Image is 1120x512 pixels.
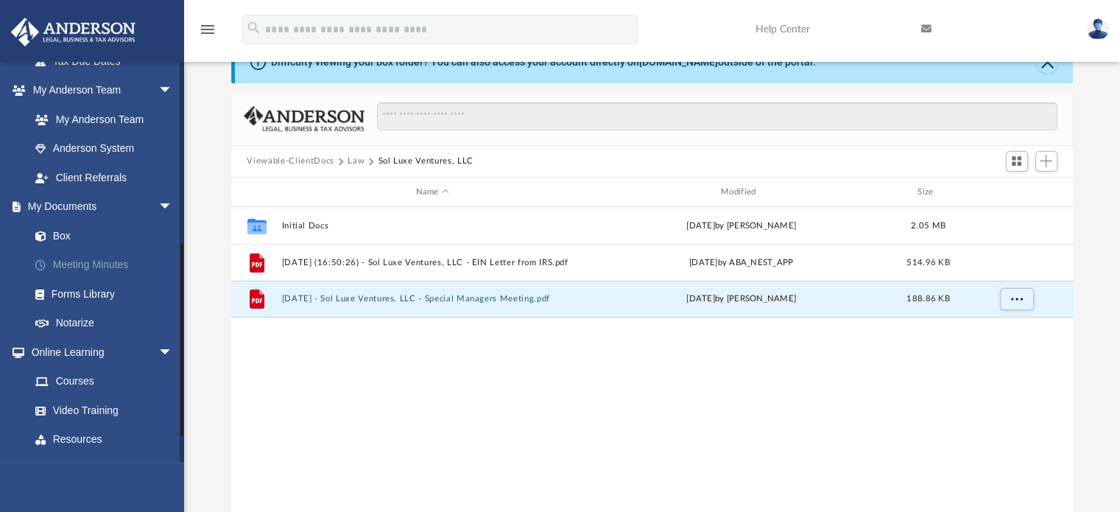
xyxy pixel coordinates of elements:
button: Viewable-ClientDocs [247,155,334,168]
a: Video Training [21,396,180,425]
a: My Anderson Team [21,105,180,134]
button: Close [1037,52,1057,73]
button: Sol Luxe Ventures, LLC [378,155,473,168]
span: 2.05 MB [911,222,945,230]
a: Forms Library [21,279,188,309]
div: Modified [590,186,892,199]
div: id [237,186,274,199]
div: grid [231,207,1074,512]
a: My Documentsarrow_drop_down [10,192,195,222]
input: Search files and folders [377,102,1057,130]
span: arrow_drop_down [158,337,188,368]
a: menu [199,28,216,38]
img: User Pic [1087,18,1109,40]
button: Law [348,155,364,168]
div: Difficulty viewing your box folder? You can also access your account directly on outside of the p... [271,55,816,70]
button: [DATE] (16:50:26) - Sol Luxe Ventures, LLC - EIN Letter from IRS.pdf [281,258,583,267]
a: Notarize [21,309,195,338]
a: Anderson System [21,134,188,164]
a: Courses [21,367,188,396]
span: 514.96 KB [906,259,949,267]
a: Online Learningarrow_drop_down [10,337,188,367]
i: search [246,20,262,36]
button: Switch to Grid View [1006,151,1028,172]
span: arrow_drop_down [158,192,188,222]
span: arrow_drop_down [158,454,188,484]
a: Box [21,221,188,250]
a: Client Referrals [21,163,188,192]
div: Name [281,186,583,199]
a: Resources [21,425,188,455]
div: [DATE] by [PERSON_NAME] [590,293,892,306]
a: [DOMAIN_NAME] [639,56,718,68]
a: Billingarrow_drop_down [10,454,195,483]
button: Add [1035,151,1057,172]
a: My Anderson Teamarrow_drop_down [10,76,188,105]
div: Size [898,186,957,199]
button: More options [999,289,1033,311]
div: id [964,186,1067,199]
button: Initial Docs [281,221,583,231]
span: 188.86 KB [906,295,949,304]
img: Anderson Advisors Platinum Portal [7,18,140,46]
div: [DATE] by [PERSON_NAME] [590,220,892,233]
i: menu [199,21,216,38]
button: [DATE] - Sol Luxe Ventures, LLC - Special Managers Meeting.pdf [281,295,583,304]
div: [DATE] by ABA_NEST_APP [590,256,892,270]
a: Meeting Minutes [21,250,195,280]
span: arrow_drop_down [158,76,188,106]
